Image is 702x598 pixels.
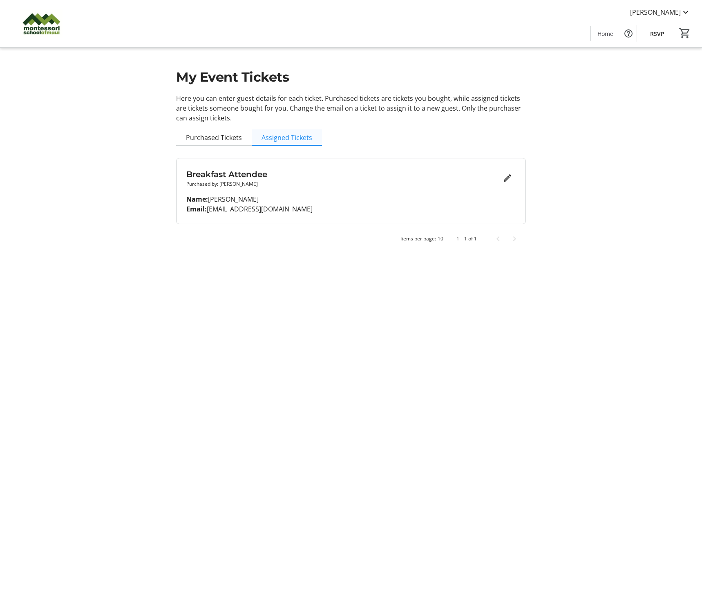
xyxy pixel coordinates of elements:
a: RSVP [644,26,671,41]
button: Edit [499,170,516,186]
button: Previous page [490,231,506,247]
p: [PERSON_NAME] [186,194,516,204]
p: Purchased by: [PERSON_NAME] [186,180,499,188]
span: Assigned Tickets [262,134,312,141]
span: Home [597,29,613,38]
button: Help [620,25,637,42]
p: [EMAIL_ADDRESS][DOMAIN_NAME] [186,204,516,214]
strong: Email: [186,205,207,213]
img: Montessori of Maui Inc.'s Logo [5,3,78,44]
span: Purchased Tickets [186,134,242,141]
a: Home [591,26,620,41]
span: [PERSON_NAME] [630,7,681,17]
button: [PERSON_NAME] [624,6,697,19]
h1: My Event Tickets [176,67,526,87]
div: 10 [438,235,443,242]
button: Next page [506,231,523,247]
p: Here you can enter guest details for each ticket. Purchased tickets are tickets you bought, while... [176,93,526,123]
button: Cart [677,26,692,40]
mat-paginator: Select page [176,231,526,247]
strong: Name: [186,195,208,204]
h3: Breakfast Attendee [186,168,499,180]
div: Items per page: [400,235,436,242]
div: 1 – 1 of 1 [456,235,477,242]
span: RSVP [650,29,664,38]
